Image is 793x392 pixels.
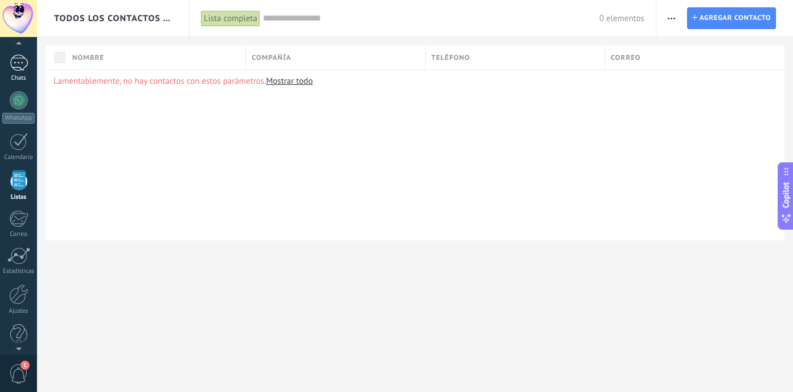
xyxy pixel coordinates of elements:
[266,76,313,87] a: Mostrar todo
[2,231,35,238] div: Correo
[687,7,776,29] a: Agregar contacto
[2,113,35,124] div: WhatsApp
[2,308,35,315] div: Ajustes
[2,194,35,201] div: Listas
[780,182,792,209] span: Copilot
[2,268,35,275] div: Estadísticas
[2,75,35,82] div: Chats
[252,52,291,63] span: Compañía
[599,13,644,24] span: 0 elementos
[54,13,173,24] span: Todos los contactos y empresas
[201,10,260,27] div: Lista completa
[611,52,641,63] span: Correo
[432,52,470,63] span: Teléfono
[663,7,680,29] button: Más
[20,361,30,370] span: 1
[54,76,776,87] p: Lamentablemente, no hay contactos con estos parámetros.
[700,8,771,28] span: Agregar contacto
[72,52,104,63] span: Nombre
[2,154,35,161] div: Calendario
